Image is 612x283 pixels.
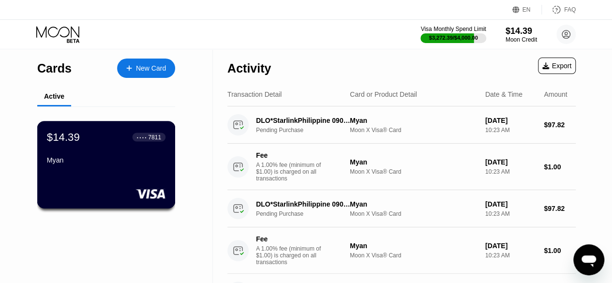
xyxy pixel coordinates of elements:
div: Transaction Detail [227,90,282,98]
div: $3,272.39 / $4,000.00 [429,35,478,41]
div: Moon X Visa® Card [350,127,478,134]
div: Pending Purchase [256,127,359,134]
div: [DATE] [485,242,536,250]
div: $14.39 [506,26,537,36]
div: Myan [350,200,478,208]
div: $97.82 [544,205,576,212]
div: Active [44,92,64,100]
div: Export [538,58,576,74]
div: DLO*StarlinkPhilippine 090000000 PH [256,117,352,124]
div: [DATE] [485,200,536,208]
div: DLO*StarlinkPhilippine 090000000 PHPending PurchaseMyanMoon X Visa® Card[DATE]10:23 AM$97.82 [227,106,576,144]
div: Card or Product Detail [350,90,417,98]
div: $1.00 [544,163,576,171]
div: [DATE] [485,158,536,166]
iframe: Button to launch messaging window [573,244,604,275]
div: Moon Credit [506,36,537,43]
div: Fee [256,151,324,159]
div: $14.39Moon Credit [506,26,537,43]
div: FeeA 1.00% fee (minimum of $1.00) is charged on all transactionsMyanMoon X Visa® Card[DATE]10:23 ... [227,144,576,190]
div: 7811 [148,134,161,140]
div: Fee [256,235,324,243]
div: [DATE] [485,117,536,124]
div: 10:23 AM [485,168,536,175]
div: Date & Time [485,90,522,98]
div: FeeA 1.00% fee (minimum of $1.00) is charged on all transactionsMyanMoon X Visa® Card[DATE]10:23 ... [227,227,576,274]
div: FAQ [542,5,576,15]
div: $1.00 [544,247,576,254]
div: DLO*StarlinkPhilippine 090000000 PH [256,200,352,208]
div: A 1.00% fee (minimum of $1.00) is charged on all transactions [256,162,328,182]
div: New Card [136,64,166,73]
div: 10:23 AM [485,210,536,217]
div: Visa Monthly Spend Limit$3,272.39/$4,000.00 [420,26,486,43]
div: Moon X Visa® Card [350,210,478,217]
div: Export [542,62,571,70]
div: $97.82 [544,121,576,129]
div: $14.39● ● ● ●7811Myan [38,121,175,208]
div: 10:23 AM [485,252,536,259]
div: Myan [350,242,478,250]
div: Moon X Visa® Card [350,252,478,259]
div: Myan [350,158,478,166]
div: 10:23 AM [485,127,536,134]
div: EN [512,5,542,15]
div: Myan [47,156,165,164]
div: Moon X Visa® Card [350,168,478,175]
div: $14.39 [47,131,80,143]
div: EN [522,6,531,13]
div: DLO*StarlinkPhilippine 090000000 PHPending PurchaseMyanMoon X Visa® Card[DATE]10:23 AM$97.82 [227,190,576,227]
div: Visa Monthly Spend Limit [420,26,486,32]
div: Cards [37,61,72,75]
div: Amount [544,90,567,98]
div: ● ● ● ● [137,135,147,138]
div: Myan [350,117,478,124]
div: Pending Purchase [256,210,359,217]
div: A 1.00% fee (minimum of $1.00) is charged on all transactions [256,245,328,266]
div: New Card [117,59,175,78]
div: Activity [227,61,271,75]
div: FAQ [564,6,576,13]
